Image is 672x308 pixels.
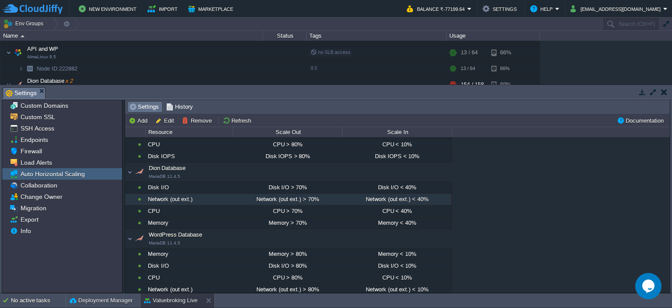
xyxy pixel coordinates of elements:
a: Export [19,216,40,223]
div: 13 / 64 [461,44,478,61]
div: CPU [146,139,232,150]
div: Disk I/O < 10% [343,260,451,272]
button: Valuebroking Live [144,296,197,305]
div: CPU [146,272,232,283]
div: Disk IOPS [146,151,232,162]
span: 9.5 [311,65,317,71]
a: Firewall [19,147,43,155]
span: Settings [6,88,37,99]
a: Auto Horizontal Scaling [19,170,86,178]
div: Disk I/O > 80% [233,260,342,272]
a: Custom SSL [19,113,56,121]
button: Refresh [223,117,254,124]
button: Remove [182,117,214,124]
img: AMDAwAAAACH5BAEAAAAALAAAAAABAAEAAAICRAEAOw== [18,62,24,75]
button: Balance ₹-77199.64 [407,4,467,14]
div: Network (out ext.) [146,194,232,205]
img: CloudJiffy [3,4,63,14]
div: Disk I/O < 40% [343,182,451,193]
div: Status [263,31,306,41]
button: Add [129,117,150,124]
a: Endpoints [19,136,49,144]
div: Usage [447,31,539,41]
button: Documentation [617,117,666,124]
div: Network (out ext.) < 10% [343,284,451,295]
div: Memory < 40% [343,217,451,229]
span: Dion Database [26,77,74,85]
div: CPU > 80% [233,139,342,150]
div: Memory < 10% [343,248,451,260]
span: WordPress Database [135,231,202,246]
button: Help [530,4,555,14]
iframe: chat widget [635,273,663,299]
a: Node ID:222882 [36,65,79,72]
div: Memory [146,248,232,260]
button: New Environment [79,4,139,14]
div: CPU < 40% [343,205,451,217]
div: 13 / 64 [461,62,475,75]
div: CPU [146,205,232,217]
button: [EMAIL_ADDRESS][DOMAIN_NAME] [570,4,663,14]
div: Memory [146,217,232,229]
span: Dion Database [135,165,185,179]
span: no SLB access [311,50,350,55]
img: AMDAwAAAACH5BAEAAAAALAAAAAABAAEAAAICRAEAOw== [12,76,24,93]
span: MariaDB 11.4.5 [149,174,180,179]
a: Info [19,227,32,235]
div: Memory > 70% [233,217,342,229]
a: Dion Databasex 2 [26,78,74,84]
div: Scale In [343,127,451,137]
span: Settings [129,102,159,112]
span: API and WP [26,45,59,53]
a: Migration [19,204,48,212]
div: 154 / 158 [461,76,484,93]
a: Collaboration [19,181,59,189]
img: AMDAwAAAACH5BAEAAAAALAAAAAABAAEAAAICRAEAOw== [12,44,24,61]
a: Custom Domains [19,102,70,110]
span: AlmaLinux 9.5 [27,54,56,60]
div: Network (out ext.) > 70% [233,194,342,205]
div: Disk I/O [146,260,232,272]
div: CPU > 70% [233,205,342,217]
div: Network (out ext.) [146,284,232,295]
div: Name [1,31,262,41]
span: x 2 [64,78,73,84]
img: AMDAwAAAACH5BAEAAAAALAAAAAABAAEAAAICRAEAOw== [6,76,11,93]
div: Tags [307,31,446,41]
div: Memory > 80% [233,248,342,260]
div: Network (out ext.) < 40% [343,194,451,205]
div: Disk IOPS < 10% [343,151,451,162]
button: Deployment Manager [70,296,133,305]
button: Marketplace [188,4,236,14]
div: Resource [146,127,233,137]
div: 66% [491,44,520,61]
button: Env Groups [3,18,46,30]
div: Disk I/O > 70% [233,182,342,193]
img: AMDAwAAAACH5BAEAAAAALAAAAAABAAEAAAICRAEAOw== [6,44,11,61]
img: AMDAwAAAACH5BAEAAAAALAAAAAABAAEAAAICRAEAOw== [24,62,36,75]
div: 66% [491,62,520,75]
a: Load Alerts [19,159,53,166]
div: CPU < 10% [343,139,451,150]
div: CPU > 80% [233,272,342,283]
span: MariaDB 11.4.5 [149,241,180,245]
button: Import [147,4,180,14]
div: No active tasks [11,294,66,308]
a: SSH Access [19,124,56,132]
div: Network (out ext.) > 80% [233,284,342,295]
div: Disk IOPS > 80% [233,151,342,162]
div: Scale Out [234,127,342,137]
button: Settings [483,4,519,14]
a: API and WPAlmaLinux 9.5 [26,46,59,52]
a: Change Owner [19,193,64,201]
